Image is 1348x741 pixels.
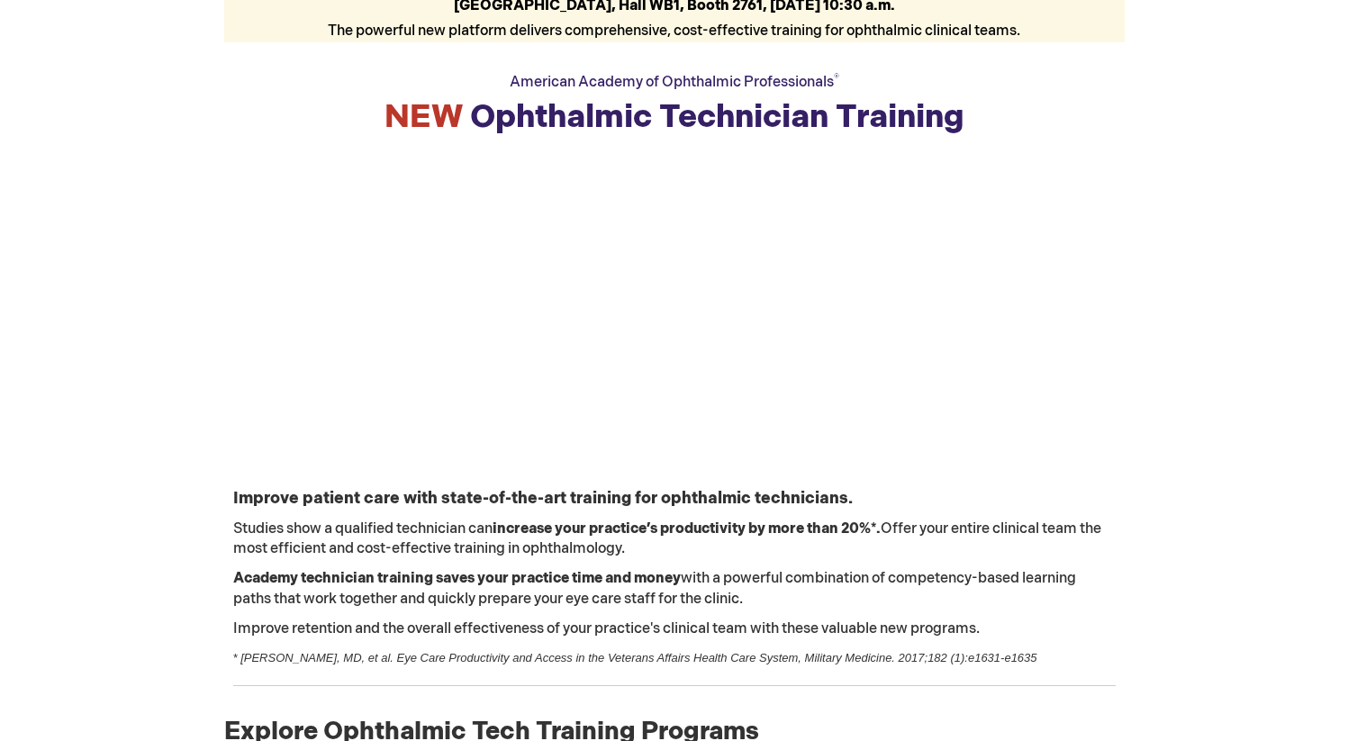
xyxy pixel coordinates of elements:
[384,98,463,137] span: NEW
[233,620,980,637] span: Improve retention and the overall effectiveness of your practice's clinical team with these valua...
[233,520,1101,558] span: Studies show a qualified technician can Offer your entire clinical team the most efficient and co...
[233,489,853,508] strong: Improve patient care with state-of-the-art training for ophthalmic technicians.
[233,570,681,587] strong: Academy technician training saves your practice time and money
[233,570,1076,608] span: with a powerful combination of competency-based learning paths that work together and quickly pre...
[834,72,839,84] sup: ®
[510,74,839,91] span: American Academy of Ophthalmic Professionals
[233,651,1037,664] span: * [PERSON_NAME], MD, et al. Eye Care Productivity and Access in the Veterans Affairs Health Care ...
[384,98,964,137] strong: Ophthalmic Technician Training
[493,520,881,538] strong: increase your practice’s productivity by more than 20%*.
